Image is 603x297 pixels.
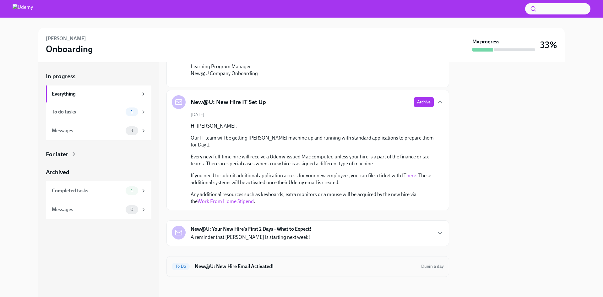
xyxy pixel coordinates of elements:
[191,123,434,129] p: Hi [PERSON_NAME],
[46,85,151,102] a: Everything
[191,191,434,205] p: Any additional resources such as keyboards, extra monitors or a mouse will be acquired by the new...
[46,102,151,121] a: To do tasks1
[46,121,151,140] a: Messages3
[429,264,444,269] strong: in a day
[46,35,86,42] h6: [PERSON_NAME]
[127,207,137,212] span: 0
[191,135,434,148] p: Our IT team will be getting [PERSON_NAME] machine up and running with standard applications to pr...
[52,127,123,134] div: Messages
[191,112,204,118] span: [DATE]
[198,198,254,204] a: Work From Home Stipend
[13,4,33,14] img: Udemy
[191,172,434,186] p: If you need to submit additional application access for your new employee , you can file a ticket...
[421,263,444,269] span: October 17th, 2025 10:00
[191,153,434,167] p: Every new full-time hire will receive a Udemy-issued Mac computer, unless your hire is a part of ...
[191,49,434,77] p: Warmly, Learning Program Manager New@U Company Onboarding
[46,43,93,55] h3: Onboarding
[46,168,151,176] a: Archived
[172,264,190,269] span: To Do
[414,97,434,107] button: Archive
[46,181,151,200] a: Completed tasks1
[46,200,151,219] a: Messages0
[172,261,444,272] a: To DoNew@U: New Hire Email Activated!Duein a day
[52,91,138,97] div: Everything
[191,226,312,233] strong: New@U: Your New Hire's First 2 Days - What to Expect!
[191,98,266,106] h5: New@U: New Hire IT Set Up
[472,38,499,45] strong: My progress
[52,187,123,194] div: Completed tasks
[540,39,557,51] h3: 33%
[46,150,68,158] div: For later
[421,264,444,269] span: Due
[195,263,416,270] h6: New@U: New Hire Email Activated!
[127,109,137,114] span: 1
[127,188,137,193] span: 1
[127,128,137,133] span: 3
[417,99,431,105] span: Archive
[191,234,310,241] p: A reminder that [PERSON_NAME] is starting next week!
[46,150,151,158] a: For later
[406,173,416,179] a: here
[52,206,123,213] div: Messages
[191,57,231,63] strong: [PERSON_NAME]
[46,72,151,80] a: In progress
[52,108,123,115] div: To do tasks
